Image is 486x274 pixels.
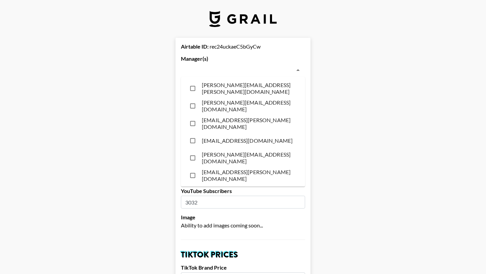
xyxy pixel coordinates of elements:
[181,132,305,149] li: [EMAIL_ADDRESS][DOMAIN_NAME]
[181,222,263,228] span: Ability to add images coming soon...
[181,264,305,271] label: TikTok Brand Price
[181,184,305,202] li: [PERSON_NAME][EMAIL_ADDRESS][DOMAIN_NAME]
[181,188,305,194] label: YouTube Subscribers
[181,80,305,97] li: [PERSON_NAME][EMAIL_ADDRESS][PERSON_NAME][DOMAIN_NAME]
[181,149,305,167] li: [PERSON_NAME][EMAIL_ADDRESS][DOMAIN_NAME]
[181,115,305,132] li: [EMAIL_ADDRESS][PERSON_NAME][DOMAIN_NAME]
[181,55,305,62] label: Manager(s)
[181,251,305,259] h2: TikTok Prices
[181,43,305,50] div: rec24uckaeC5bGyCw
[181,167,305,184] li: [EMAIL_ADDRESS][PERSON_NAME][DOMAIN_NAME]
[181,214,305,221] label: Image
[293,65,303,75] button: Close
[181,43,209,50] strong: Airtable ID:
[209,11,277,27] img: Grail Talent Logo
[181,97,305,115] li: [PERSON_NAME][EMAIL_ADDRESS][DOMAIN_NAME]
